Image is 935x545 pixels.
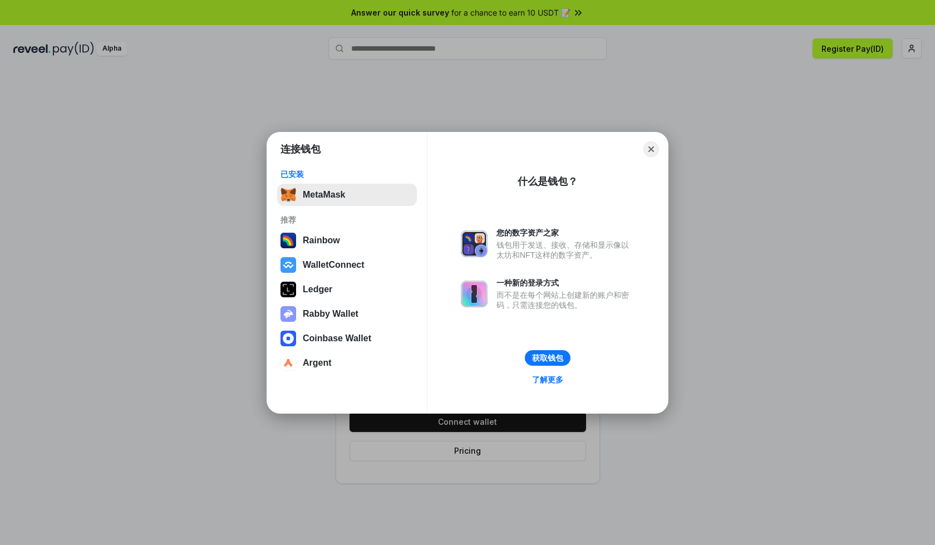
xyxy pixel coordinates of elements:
[277,229,417,252] button: Rainbow
[496,228,634,238] div: 您的数字资产之家
[277,184,417,206] button: MetaMask
[303,309,358,319] div: Rabby Wallet
[461,281,488,307] img: svg+xml,%3Csvg%20xmlns%3D%22http%3A%2F%2Fwww.w3.org%2F2000%2Fsvg%22%20fill%3D%22none%22%20viewBox...
[280,169,414,179] div: 已安装
[280,306,296,322] img: svg+xml,%3Csvg%20xmlns%3D%22http%3A%2F%2Fwww.w3.org%2F2000%2Fsvg%22%20fill%3D%22none%22%20viewBox...
[280,282,296,297] img: svg+xml,%3Csvg%20xmlns%3D%22http%3A%2F%2Fwww.w3.org%2F2000%2Fsvg%22%20width%3D%2228%22%20height%3...
[280,355,296,371] img: svg+xml,%3Csvg%20width%3D%2228%22%20height%3D%2228%22%20viewBox%3D%220%200%2028%2028%22%20fill%3D...
[525,372,570,387] a: 了解更多
[277,352,417,374] button: Argent
[280,143,321,156] h1: 连接钱包
[303,260,365,270] div: WalletConnect
[518,175,578,188] div: 什么是钱包？
[280,215,414,225] div: 推荐
[496,290,634,310] div: 而不是在每个网站上创建新的账户和密码，只需连接您的钱包。
[525,350,570,366] button: 获取钱包
[280,233,296,248] img: svg+xml,%3Csvg%20width%3D%22120%22%20height%3D%22120%22%20viewBox%3D%220%200%20120%20120%22%20fil...
[643,141,659,157] button: Close
[532,375,563,385] div: 了解更多
[303,235,340,246] div: Rainbow
[280,187,296,203] img: svg+xml,%3Csvg%20fill%3D%22none%22%20height%3D%2233%22%20viewBox%3D%220%200%2035%2033%22%20width%...
[303,284,332,294] div: Ledger
[303,190,345,200] div: MetaMask
[277,278,417,301] button: Ledger
[461,230,488,257] img: svg+xml,%3Csvg%20xmlns%3D%22http%3A%2F%2Fwww.w3.org%2F2000%2Fsvg%22%20fill%3D%22none%22%20viewBox...
[303,333,371,343] div: Coinbase Wallet
[496,278,634,288] div: 一种新的登录方式
[277,303,417,325] button: Rabby Wallet
[303,358,332,368] div: Argent
[277,254,417,276] button: WalletConnect
[532,353,563,363] div: 获取钱包
[277,327,417,350] button: Coinbase Wallet
[280,331,296,346] img: svg+xml,%3Csvg%20width%3D%2228%22%20height%3D%2228%22%20viewBox%3D%220%200%2028%2028%22%20fill%3D...
[496,240,634,260] div: 钱包用于发送、接收、存储和显示像以太坊和NFT这样的数字资产。
[280,257,296,273] img: svg+xml,%3Csvg%20width%3D%2228%22%20height%3D%2228%22%20viewBox%3D%220%200%2028%2028%22%20fill%3D...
